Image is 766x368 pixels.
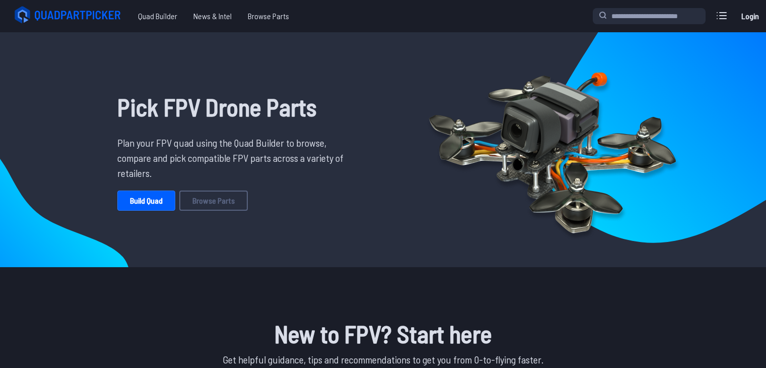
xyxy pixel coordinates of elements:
[130,6,185,26] a: Quad Builder
[738,6,762,26] a: Login
[407,49,698,251] img: Quadcopter
[109,352,657,367] p: Get helpful guidance, tips and recommendations to get you from 0-to-flying faster.
[109,316,657,352] h1: New to FPV? Start here
[117,135,351,180] p: Plan your FPV quad using the Quad Builder to browse, compare and pick compatible FPV parts across...
[179,191,248,211] a: Browse Parts
[117,89,351,125] h1: Pick FPV Drone Parts
[117,191,175,211] a: Build Quad
[240,6,297,26] a: Browse Parts
[185,6,240,26] a: News & Intel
